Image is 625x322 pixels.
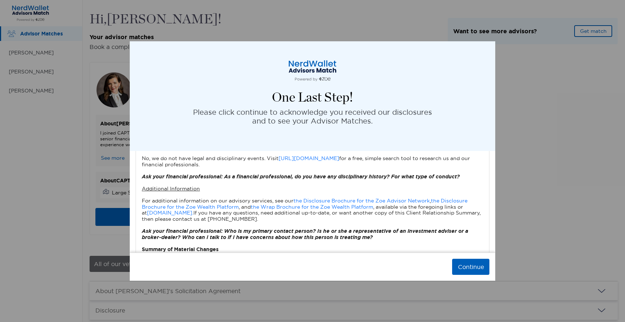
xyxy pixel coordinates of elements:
[147,209,193,216] a: [DOMAIN_NAME].
[142,246,219,253] b: Summary of Material Changes
[251,204,373,210] a: the Wrap Brochure for the Zoe Wealth Platform
[193,108,432,125] p: Please click continue to acknowledge you received our disclosures and to see your Advisor Matches.
[142,228,468,240] i: Ask your financial professional: Who is my primary contact person? Is he or she a representative ...
[452,259,489,275] button: Continue
[272,90,353,105] h4: One Last Step!
[142,197,467,210] a: the Disclosure Brochure for the Zoe Wealth Platform
[130,41,495,281] div: modal
[279,155,339,162] a: [URL][DOMAIN_NAME]
[142,185,200,192] u: Additional Information
[276,60,349,82] img: logo
[142,173,460,180] i: Ask your financial professional: As a financial professional, do you have any disciplinary histor...
[293,197,430,204] a: the Disclosure Brochure for the Zoe Advisor Network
